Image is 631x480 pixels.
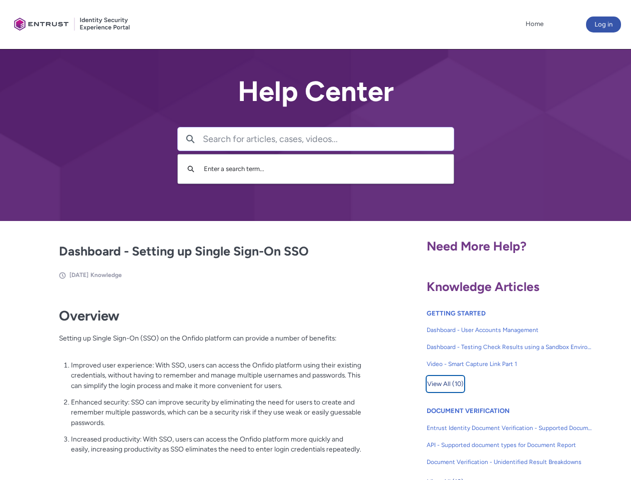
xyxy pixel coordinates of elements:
button: View All (10) [427,376,464,392]
span: API - Supported document types for Document Report [427,440,593,449]
p: Increased productivity: With SSO, users can access the Onfido platform more quickly and easily, i... [71,434,362,454]
span: Video - Smart Capture Link Part 1 [427,359,593,368]
span: Entrust Identity Document Verification - Supported Document type and size [427,423,593,432]
a: Video - Smart Capture Link Part 1 [427,355,593,372]
button: Search [178,127,203,150]
a: Entrust Identity Document Verification - Supported Document type and size [427,419,593,436]
a: Dashboard - User Accounts Management [427,321,593,338]
a: API - Supported document types for Document Report [427,436,593,453]
li: Knowledge [90,270,122,279]
span: [DATE] [69,271,88,278]
button: Log in [586,16,621,32]
a: Document Verification - Unidentified Result Breakdowns [427,453,593,470]
span: Document Verification - Unidentified Result Breakdowns [427,457,593,466]
a: DOCUMENT VERIFICATION [427,407,510,414]
p: Enhanced security: SSO can improve security by eliminating the need for users to create and remem... [71,397,362,428]
h2: Help Center [177,76,454,107]
span: Enter a search term... [204,165,264,172]
span: View All (10) [427,376,464,391]
span: Need More Help? [427,238,527,253]
input: Search for articles, cases, videos... [203,127,454,150]
a: Home [523,16,546,31]
p: Setting up Single Sign-On (SSO) on the Onfido platform can provide a number of benefits: [59,333,362,353]
strong: Overview [59,307,119,324]
a: Dashboard - Testing Check Results using a Sandbox Environment [427,338,593,355]
a: GETTING STARTED [427,309,486,317]
span: Knowledge Articles [427,279,540,294]
button: Search [183,159,199,178]
h2: Dashboard - Setting up Single Sign-On SSO [59,242,362,261]
span: Dashboard - Testing Check Results using a Sandbox Environment [427,342,593,351]
p: Improved user experience: With SSO, users can access the Onfido platform using their existing cre... [71,360,362,391]
span: Dashboard - User Accounts Management [427,325,593,334]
